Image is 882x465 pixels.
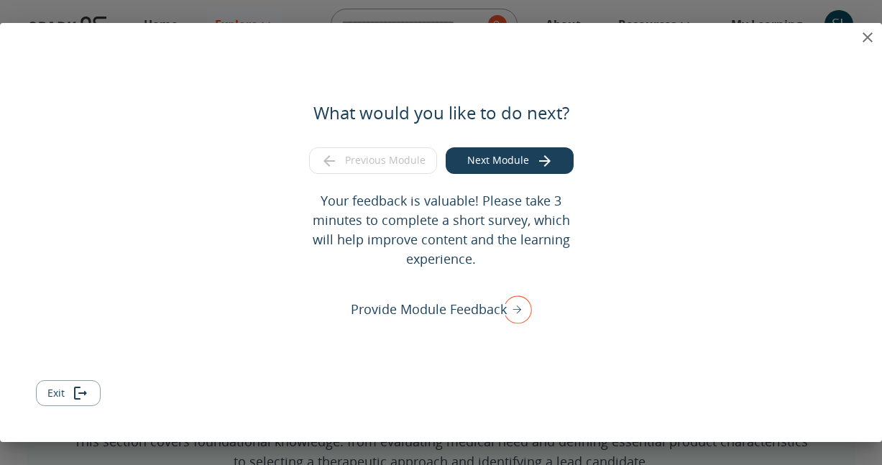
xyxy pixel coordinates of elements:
[496,290,532,328] img: right arrow
[308,191,573,269] p: Your feedback is valuable! Please take 3 minutes to complete a short survey, which will help impr...
[36,380,101,407] button: Exit module
[313,101,569,124] h5: What would you like to do next?
[853,23,882,52] button: close
[446,147,574,174] button: Go to next module
[351,290,532,328] div: Provide Module Feedback
[351,300,507,319] p: Provide Module Feedback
